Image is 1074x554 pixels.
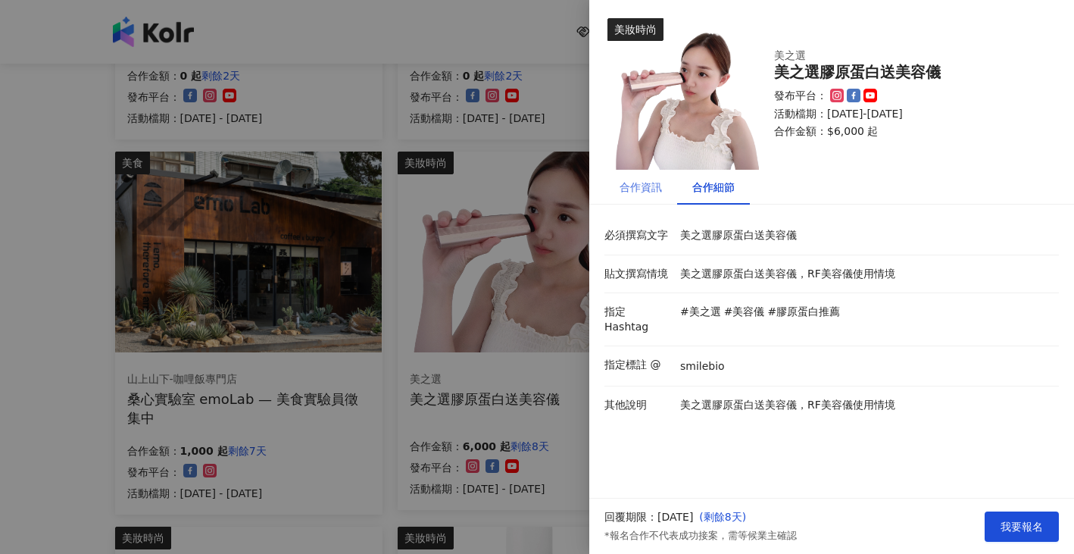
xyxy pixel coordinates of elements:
div: 美妝時尚 [607,18,663,41]
p: #膠原蛋白推薦 [767,305,840,320]
p: 貼文撰寫情境 [604,267,673,282]
div: 合作細節 [692,179,735,196]
p: 美之選膠原蛋白送美容儀 [680,228,1051,243]
button: 我要報名 [985,512,1059,542]
div: 合作資訊 [620,179,662,196]
p: #美之選 [680,305,721,320]
p: 合作金額： $6,000 起 [774,124,1041,139]
p: 必須撰寫文字 [604,228,673,243]
p: #美容儀 [724,305,765,320]
p: 發布平台： [774,89,827,104]
p: 活動檔期：[DATE]-[DATE] [774,107,1041,122]
div: 美之選 [774,49,1016,64]
p: *報名合作不代表成功接案，需等候業主確認 [604,529,797,543]
span: 我要報名 [1001,521,1043,533]
p: ( 剩餘8天 ) [699,510,796,525]
p: 美之選膠原蛋白送美容儀，RF美容儀使用情境 [680,398,1051,413]
img: 美之選膠原蛋白送RF美容儀 [607,18,759,170]
p: 其他說明 [604,398,673,413]
div: 美之選膠原蛋白送美容儀 [774,64,1041,81]
p: smilebio [680,359,725,374]
p: 指定標註 @ [604,358,673,373]
p: 指定 Hashtag [604,305,673,334]
p: 美之選膠原蛋白送美容儀，RF美容儀使用情境 [680,267,1051,282]
p: 回覆期限：[DATE] [604,510,693,525]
